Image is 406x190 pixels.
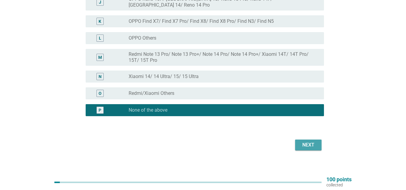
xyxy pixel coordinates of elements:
[99,18,101,25] div: K
[99,35,101,41] div: L
[129,51,314,63] label: Redmi Note 13 Pro/ Note 13 Pro+/ Note 14 Pro/ Note 14 Pro+/ Xiaomi 14T/ 14T Pro/ 15T/ 15T Pro
[300,141,317,149] div: Next
[129,18,274,24] label: OPPO Find X7/ Find X7 Pro/ Find X8/ Find X8 Pro/ Find N3/ Find N5
[98,54,102,61] div: M
[326,177,352,182] p: 100 points
[99,90,102,97] div: O
[129,35,156,41] label: OPPO Others
[326,182,352,188] p: collected
[129,90,174,96] label: Redmi/Xiaomi Others
[295,140,322,150] button: Next
[129,107,167,113] label: None of the above
[129,74,199,80] label: Xiaomi 14/ 14 Ultra/ 15/ 15 Ultra
[99,107,101,113] div: P
[99,74,102,80] div: N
